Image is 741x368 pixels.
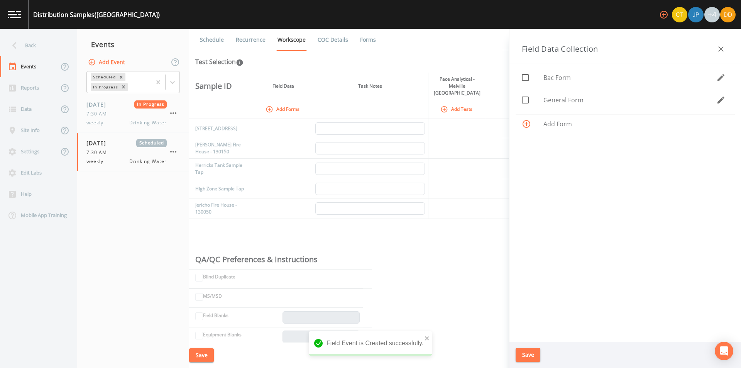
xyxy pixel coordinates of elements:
[129,158,167,165] span: Drinking Water
[688,7,704,22] div: Joshua gere Paul
[203,331,242,338] label: Equipment Blanks
[86,110,112,117] span: 7:30 AM
[516,89,735,111] div: General Form
[77,133,189,171] a: [DATE]Scheduled7:30 AMweeklyDrinking Water
[543,95,716,105] span: General Form
[77,94,189,133] a: [DATE]In Progress7:30 AMweeklyDrinking Water
[428,73,486,100] th: Pace Analytical - Melville [GEOGRAPHIC_DATA]
[86,119,108,126] span: weekly
[86,55,128,70] button: Add Event
[309,331,432,356] div: Field Event is Created successfully.
[91,83,119,91] div: In Progress
[199,29,225,51] a: Schedule
[704,7,720,22] div: +4
[254,73,312,100] th: Field Data
[543,73,716,82] span: Bac Form
[203,293,222,300] label: MS/MSD
[672,7,687,22] img: 7f2cab73c0e50dc3fbb7023805f649db
[425,333,430,343] button: close
[189,138,247,159] td: [PERSON_NAME] Fire House - 130150
[715,342,733,360] div: Open Intercom Messenger
[86,149,112,156] span: 7:30 AM
[195,57,244,66] div: Test Selection
[134,100,167,109] span: In Progress
[203,312,228,319] label: Field Blanks
[189,179,247,198] td: High Zone Sample Tap
[516,115,735,133] div: Add Form
[189,73,247,100] th: Sample ID
[672,7,688,22] div: Chris Tobin
[486,73,544,100] th: Hold
[91,73,117,81] div: Scheduled
[77,35,189,54] div: Events
[316,29,349,51] a: COC Details
[86,139,112,147] span: [DATE]
[8,11,21,18] img: logo
[189,198,247,219] td: Jericho Fire House - 130050
[189,159,247,179] td: Herricks Tank Sample Tap
[203,273,235,280] label: Blind Duplicate
[516,348,540,362] button: Save
[312,73,428,100] th: Task Notes
[235,29,267,51] a: Recurrence
[189,119,247,138] td: [STREET_ADDRESS]
[117,73,125,81] div: Remove Scheduled
[189,250,363,269] th: QA/QC Preferences & Instructions
[33,10,160,19] div: Distribution Samples ([GEOGRAPHIC_DATA])
[543,119,729,129] span: Add Form
[119,83,128,91] div: Remove In Progress
[86,158,108,165] span: weekly
[688,7,704,22] img: 41241ef155101aa6d92a04480b0d0000
[359,29,377,51] a: Forms
[276,29,307,51] a: Workscope
[189,348,214,363] button: Save
[129,119,167,126] span: Drinking Water
[86,100,112,109] span: [DATE]
[264,103,303,115] button: Add Forms
[516,66,735,89] div: Bac Form
[522,43,598,55] h3: Field Data Collection
[720,7,736,22] img: 7d98d358f95ebe5908e4de0cdde0c501
[136,139,167,147] span: Scheduled
[439,103,475,115] button: Add Tests
[236,59,244,66] svg: In this section you'll be able to select the analytical test to run, based on the media type, and...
